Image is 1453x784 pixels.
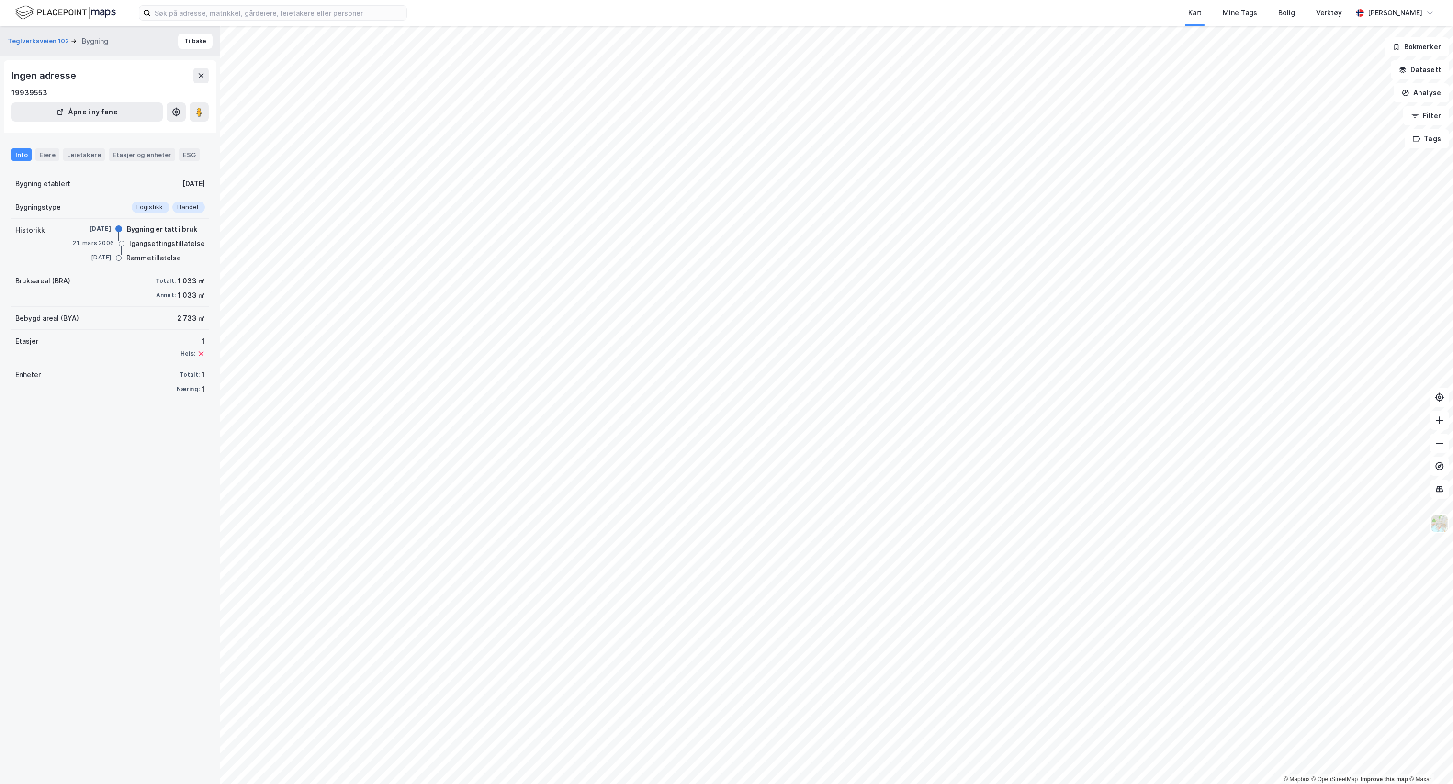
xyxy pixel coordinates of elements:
div: Rammetillatelse [126,252,181,264]
div: 1 033 ㎡ [178,275,205,287]
div: ESG [179,148,200,161]
div: Igangsettingstillatelse [129,238,205,249]
button: Analyse [1394,83,1449,102]
img: Z [1430,515,1449,533]
div: Kart [1188,7,1202,19]
div: Etasjer [15,336,38,347]
div: Bolig [1278,7,1295,19]
div: 1 033 ㎡ [178,290,205,301]
div: 1 [202,369,205,381]
button: Tags [1405,129,1449,148]
button: Filter [1403,106,1449,125]
input: Søk på adresse, matrikkel, gårdeiere, leietakere eller personer [151,6,406,20]
div: 19939553 [11,87,47,99]
div: Eiere [35,148,59,161]
div: [PERSON_NAME] [1368,7,1422,19]
a: Improve this map [1361,776,1408,783]
iframe: Chat Widget [1405,738,1453,784]
div: Leietakere [63,148,105,161]
button: Teglverksveien 102 [8,36,71,46]
div: Verktøy [1316,7,1342,19]
div: Bygning [82,35,108,47]
div: Etasjer og enheter [113,150,171,159]
div: Annet: [156,291,176,299]
div: 1 [202,383,205,395]
div: Enheter [15,369,41,381]
div: Næring: [177,385,200,393]
div: 21. mars 2006 [73,239,114,247]
div: 2 733 ㎡ [177,313,205,324]
div: Kontrollprogram for chat [1405,738,1453,784]
div: Bygningstype [15,202,61,213]
a: OpenStreetMap [1312,776,1358,783]
div: Heis: [180,350,195,358]
div: Bruksareal (BRA) [15,275,70,287]
button: Åpne i ny fane [11,102,163,122]
a: Mapbox [1284,776,1310,783]
div: Bygning etablert [15,178,70,190]
div: Ingen adresse [11,68,78,83]
div: Info [11,148,32,161]
img: logo.f888ab2527a4732fd821a326f86c7f29.svg [15,4,116,21]
div: Bygning er tatt i bruk [127,224,197,235]
button: Datasett [1391,60,1449,79]
div: [DATE] [182,178,205,190]
div: 1 [180,336,205,347]
div: Historikk [15,224,45,236]
div: [DATE] [73,224,111,233]
button: Bokmerker [1385,37,1449,56]
button: Tilbake [178,34,213,49]
div: Totalt: [156,277,176,285]
div: Mine Tags [1223,7,1257,19]
div: Bebygd areal (BYA) [15,313,79,324]
div: [DATE] [73,253,111,262]
div: Totalt: [180,371,200,379]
